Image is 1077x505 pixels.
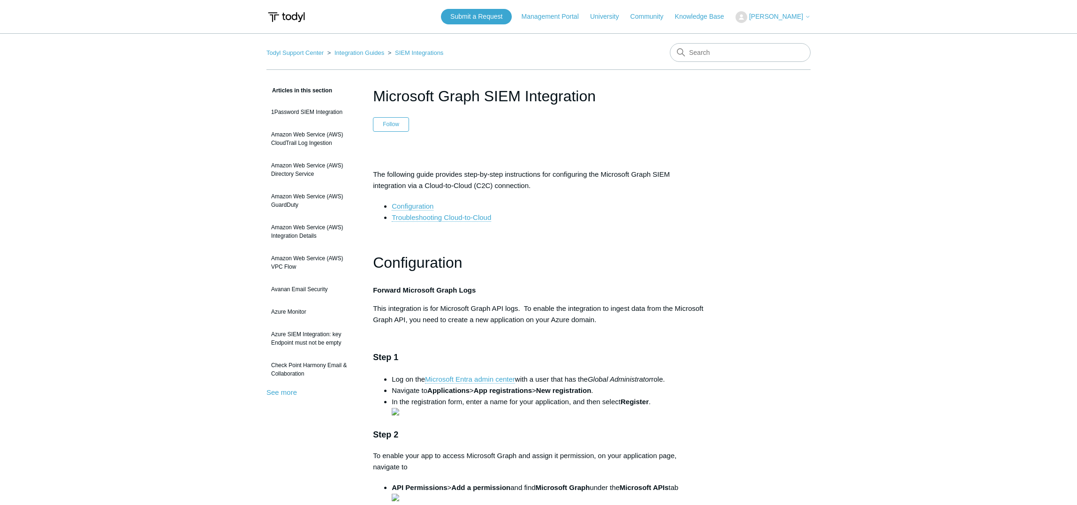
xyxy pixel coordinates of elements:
li: SIEM Integrations [386,49,444,56]
strong: Forward Microsoft Graph Logs [373,286,476,294]
p: To enable your app to access Microsoft Graph and assign it permission, on your application page, ... [373,450,704,473]
strong: API Permissions [392,483,447,491]
a: Submit a Request [441,9,512,24]
a: Amazon Web Service (AWS) VPC Flow [266,249,359,276]
a: Amazon Web Service (AWS) GuardDuty [266,188,359,214]
a: SIEM Integrations [395,49,443,56]
strong: Microsoft APIs [620,483,668,491]
li: In the registration form, enter a name for your application, and then select . [392,396,704,419]
img: Todyl Support Center Help Center home page [266,8,306,26]
p: The following guide provides step-by-step instructions for configuring the Microsoft Graph SIEM i... [373,169,704,191]
a: Management Portal [522,12,588,22]
a: Amazon Web Service (AWS) Integration Details [266,219,359,245]
a: Integration Guides [334,49,384,56]
button: [PERSON_NAME] [736,11,811,23]
li: Todyl Support Center [266,49,326,56]
a: Azure Monitor [266,303,359,321]
p: This integration is for Microsoft Graph API logs. To enable the integration to ingest data from t... [373,303,704,325]
a: Amazon Web Service (AWS) Directory Service [266,157,359,183]
strong: Applications [427,386,470,394]
a: Configuration [392,202,433,211]
strong: Register [621,398,649,406]
strong: Add a permission [451,483,510,491]
strong: Microsoft Graph [536,483,590,491]
a: Avanan Email Security [266,280,359,298]
input: Search [670,43,811,62]
a: Troubleshooting Cloud-to-Cloud [392,213,491,222]
a: Todyl Support Center [266,49,324,56]
a: Knowledge Base [675,12,734,22]
a: Azure SIEM Integration: key Endpoint must not be empty [266,325,359,352]
span: Articles in this section [266,87,332,94]
h1: Configuration [373,251,704,275]
li: Navigate to > > . [392,385,704,396]
strong: New registration [536,386,592,394]
h3: Step 2 [373,428,704,442]
a: 1Password SIEM Integration [266,103,359,121]
a: Microsoft Entra admin center [425,375,515,384]
a: Amazon Web Service (AWS) CloudTrail Log Ingestion [266,126,359,152]
h3: Step 1 [373,351,704,364]
em: Global Administrator [588,375,651,383]
a: University [590,12,628,22]
li: Log on the with a user that has the role. [392,374,704,385]
img: 39969852509075 [392,494,399,501]
a: Check Point Harmony Email & Collaboration [266,356,359,383]
span: [PERSON_NAME] [749,13,803,20]
strong: App registrations [474,386,532,394]
a: Community [630,12,673,22]
li: > and find under the tab [392,482,704,505]
li: Integration Guides [326,49,386,56]
a: See more [266,388,297,396]
img: 39969852501395 [392,408,399,415]
button: Follow Article [373,117,409,131]
h1: Microsoft Graph SIEM Integration [373,85,704,107]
